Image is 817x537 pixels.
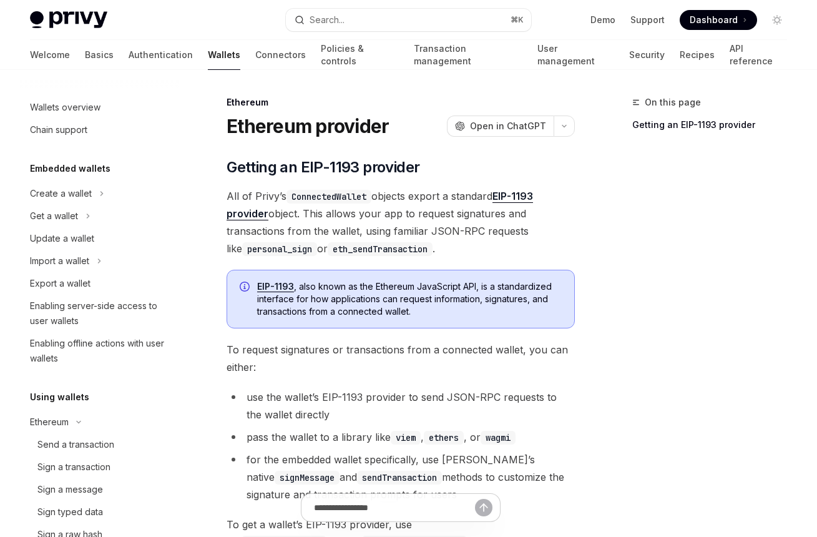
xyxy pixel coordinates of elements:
div: Ethereum [227,96,575,109]
a: Recipes [680,40,715,70]
div: Export a wallet [30,276,91,291]
code: signMessage [275,471,340,485]
button: Toggle Get a wallet section [20,205,180,227]
div: Create a wallet [30,186,92,201]
a: Support [630,14,665,26]
li: for the embedded wallet specifically, use [PERSON_NAME]’s native and methods to customize the sig... [227,451,575,503]
a: Update a wallet [20,227,180,250]
span: Open in ChatGPT [470,120,546,132]
div: Wallets overview [30,100,100,115]
span: Dashboard [690,14,738,26]
code: wagmi [481,431,516,445]
div: Update a wallet [30,231,94,246]
div: Chain support [30,122,87,137]
h5: Embedded wallets [30,161,110,176]
div: Enabling server-side access to user wallets [30,298,172,328]
code: sendTransaction [357,471,442,485]
a: Send a transaction [20,433,180,456]
div: Send a transaction [37,437,114,452]
button: Open search [286,9,532,31]
button: Toggle Import a wallet section [20,250,180,272]
button: Open in ChatGPT [447,116,554,137]
a: User management [537,40,614,70]
div: Search... [310,12,345,27]
a: Wallets overview [20,96,180,119]
button: Toggle Create a wallet section [20,182,180,205]
a: Welcome [30,40,70,70]
div: Import a wallet [30,254,89,268]
div: Sign typed data [37,505,103,520]
span: Getting an EIP-1193 provider [227,157,419,177]
div: Ethereum [30,415,69,430]
button: Toggle dark mode [767,10,787,30]
button: Send message [475,499,492,516]
input: Ask a question... [314,494,475,521]
a: Getting an EIP-1193 provider [632,115,797,135]
a: Chain support [20,119,180,141]
svg: Info [240,282,252,294]
span: ⌘ K [511,15,524,25]
a: Sign a transaction [20,456,180,478]
span: On this page [645,95,701,110]
a: Transaction management [414,40,522,70]
a: Export a wallet [20,272,180,295]
li: pass the wallet to a library like , , or [227,428,575,446]
li: use the wallet’s EIP-1193 provider to send JSON-RPC requests to the wallet directly [227,388,575,423]
a: Connectors [255,40,306,70]
a: API reference [730,40,787,70]
a: Security [629,40,665,70]
a: Wallets [208,40,240,70]
a: Basics [85,40,114,70]
a: Authentication [129,40,193,70]
button: Toggle Ethereum section [20,411,180,433]
code: personal_sign [242,242,317,256]
code: eth_sendTransaction [328,242,433,256]
span: All of Privy’s objects export a standard object. This allows your app to request signatures and t... [227,187,575,257]
div: Get a wallet [30,209,78,224]
span: To request signatures or transactions from a connected wallet, you can either: [227,341,575,376]
h5: Using wallets [30,390,89,405]
h1: Ethereum provider [227,115,389,137]
img: light logo [30,11,107,29]
a: Dashboard [680,10,757,30]
a: Sign a message [20,478,180,501]
div: Sign a message [37,482,103,497]
div: Enabling offline actions with user wallets [30,336,172,366]
a: Policies & controls [321,40,399,70]
a: Demo [590,14,615,26]
code: ConnectedWallet [286,190,371,204]
a: EIP-1193 [257,281,294,292]
a: Enabling offline actions with user wallets [20,332,180,370]
div: Sign a transaction [37,460,110,475]
a: Sign typed data [20,501,180,523]
code: viem [391,431,421,445]
span: , also known as the Ethereum JavaScript API, is a standardized interface for how applications can... [257,280,562,318]
a: Enabling server-side access to user wallets [20,295,180,332]
code: ethers [424,431,464,445]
